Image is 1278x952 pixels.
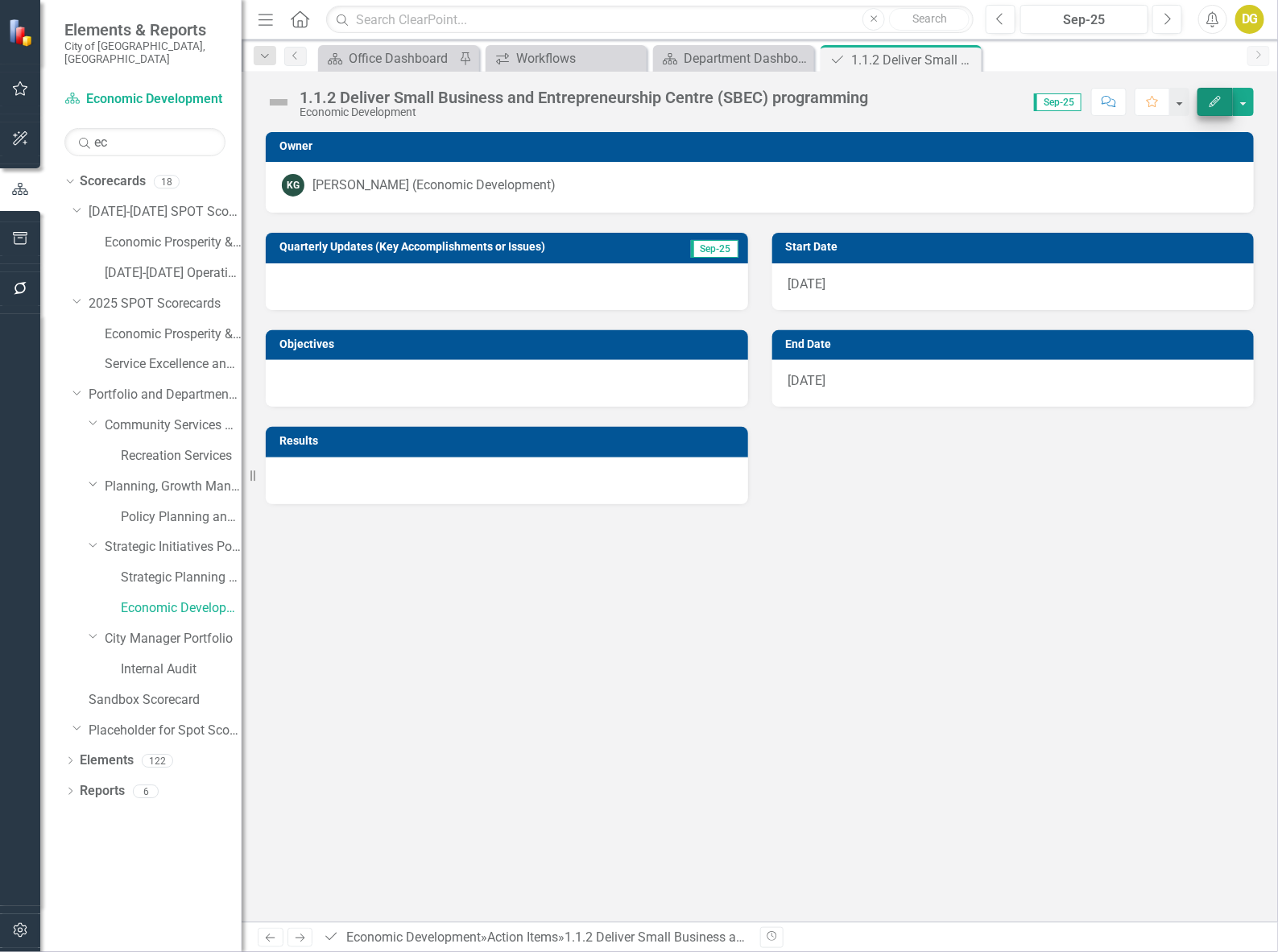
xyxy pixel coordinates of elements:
[89,295,242,313] a: 2025 SPOT Scorecards
[912,12,947,25] span: Search
[105,630,242,648] a: City Manager Portfolio
[105,355,242,374] a: Service Excellence and Accountability (2025 Dept Linkage)
[105,478,242,496] a: Planning, Growth Management and Housing Delivery Portfolio
[121,599,242,618] a: Economic Development
[788,276,826,292] span: [DATE]
[1235,5,1264,34] button: DG
[786,241,1247,253] h3: Start Date
[154,175,180,188] div: 18
[80,172,146,191] a: Scorecards
[786,338,1247,350] h3: End Date
[279,241,668,253] h3: Quarterly Updates (Key Accomplishments or Issues)
[1020,5,1148,34] button: Sep-25
[1034,93,1082,111] span: Sep-25
[300,89,868,106] div: 1.1.2 Deliver Small Business and Entrepreneurship Centre (SBEC) programming
[142,754,173,768] div: 122
[105,416,242,435] a: Community Services Portfolio
[121,508,242,527] a: Policy Planning and Special Programs
[788,373,826,388] span: [DATE]
[105,325,242,344] a: Economic Prosperity & Job Creation (2025 Dept Linkage)
[64,90,225,109] a: Economic Development
[346,929,481,945] a: Economic Development
[80,782,125,801] a: Reports
[89,386,242,404] a: Portfolio and Department Scorecards
[8,18,36,46] img: ClearPoint Strategy
[121,447,242,466] a: Recreation Services
[133,784,159,798] div: 6
[89,203,242,221] a: [DATE]-[DATE] SPOT Scorecards
[300,106,868,118] div: Economic Development
[684,48,810,68] div: Department Dashboard
[266,89,292,115] img: Not Defined
[516,48,643,68] div: Workflows
[312,176,556,195] div: [PERSON_NAME] (Economic Development)
[121,660,242,679] a: Internal Audit
[1026,10,1143,30] div: Sep-25
[349,48,455,68] div: Office Dashboard
[89,691,242,710] a: Sandbox Scorecard
[80,751,134,770] a: Elements
[323,929,747,947] div: » »
[279,435,740,447] h3: Results
[279,140,1246,152] h3: Owner
[490,48,643,68] a: Workflows
[64,39,225,66] small: City of [GEOGRAPHIC_DATA], [GEOGRAPHIC_DATA]
[64,20,225,39] span: Elements & Reports
[565,929,1013,945] div: 1.1.2 Deliver Small Business and Entrepreneurship Centre (SBEC) programming
[657,48,810,68] a: Department Dashboard
[487,929,558,945] a: Action Items
[282,174,304,197] div: KG
[691,240,738,258] span: Sep-25
[322,48,455,68] a: Office Dashboard
[89,722,242,740] a: Placeholder for Spot Scorecards
[279,338,740,350] h3: Objectives
[851,50,978,70] div: 1.1.2 Deliver Small Business and Entrepreneurship Centre (SBEC) programming
[64,128,225,156] input: Search Below...
[105,234,242,252] a: Economic Prosperity & Job Creation
[889,8,970,31] button: Search
[105,264,242,283] a: [DATE]-[DATE] Operational Performance
[105,538,242,557] a: Strategic Initiatives Portfolio
[326,6,974,34] input: Search ClearPoint...
[121,569,242,587] a: Strategic Planning and Project Co-ordination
